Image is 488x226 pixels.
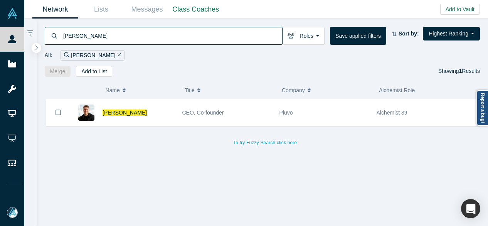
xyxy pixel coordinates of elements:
span: Pluvo [279,110,293,116]
button: Highest Ranking [423,27,480,40]
span: CEO, Co-founder [182,110,224,116]
button: Title [185,82,274,98]
button: Add to Vault [440,4,480,15]
div: Showing [438,66,480,77]
button: Remove Filter [115,51,121,60]
img: Alexandre Labreche's Profile Image [78,105,94,121]
a: [PERSON_NAME] [103,110,147,116]
span: Results [459,68,480,74]
strong: 1 [459,68,462,74]
input: Search by name, title, company, summary, expertise, investment criteria or topics of focus [62,27,282,45]
span: Alchemist 39 [377,110,407,116]
span: Alchemist Role [379,87,415,93]
img: Mia Scott's Account [7,207,18,218]
button: Save applied filters [330,27,386,45]
strong: Sort by: [399,30,419,37]
a: Report a bug! [476,90,488,126]
button: Bookmark [46,99,70,126]
button: Add to List [76,66,112,77]
a: Class Coaches [170,0,222,19]
span: All: [45,51,53,59]
button: To try Fuzzy Search click here [228,138,302,148]
span: Title [185,82,195,98]
a: Network [32,0,78,19]
a: Messages [124,0,170,19]
span: Company [282,82,305,98]
button: Roles [282,27,325,45]
button: Merge [45,66,71,77]
a: Lists [78,0,124,19]
button: Name [105,82,177,98]
span: Name [105,82,119,98]
img: Alchemist Vault Logo [7,8,18,19]
button: Company [282,82,371,98]
div: [PERSON_NAME] [61,50,125,61]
